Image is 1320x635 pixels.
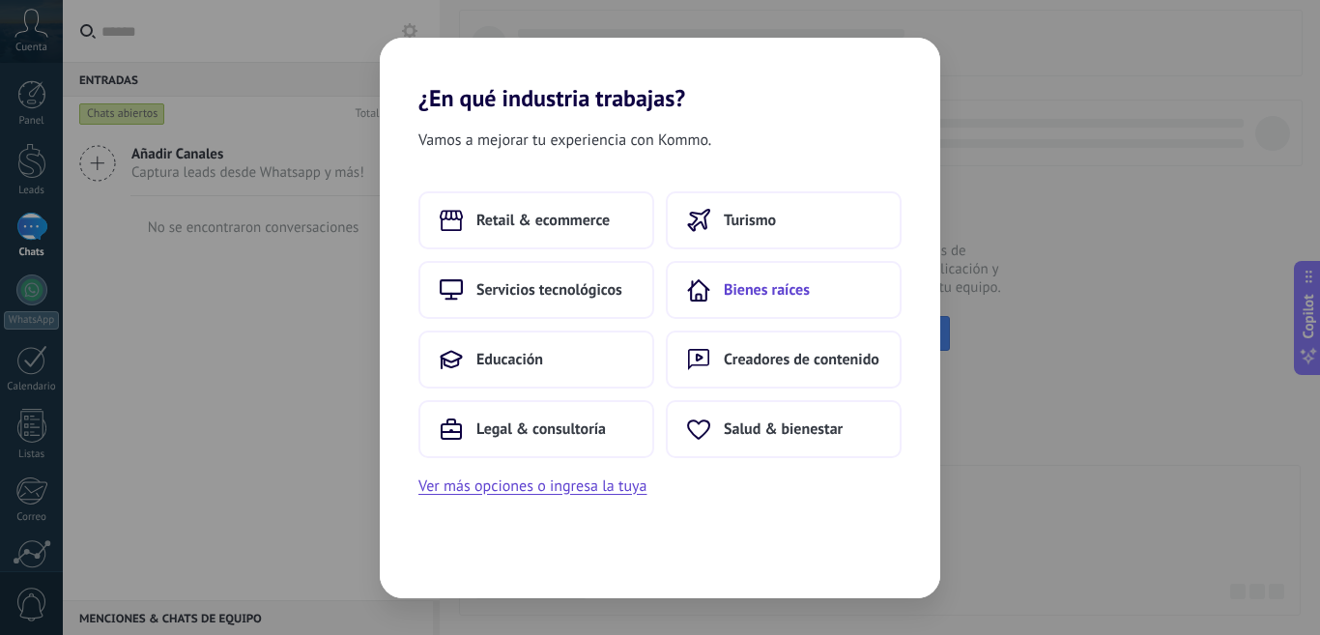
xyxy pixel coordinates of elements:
button: Ver más opciones o ingresa la tuya [418,474,646,499]
span: Servicios tecnológicos [476,280,622,300]
span: Creadores de contenido [724,350,879,369]
span: Retail & ecommerce [476,211,610,230]
button: Educación [418,331,654,389]
span: Legal & consultoría [476,419,606,439]
span: Vamos a mejorar tu experiencia con Kommo. [418,128,711,153]
span: Bienes raíces [724,280,810,300]
button: Retail & ecommerce [418,191,654,249]
span: Salud & bienestar [724,419,843,439]
span: Educación [476,350,543,369]
button: Salud & bienestar [666,400,902,458]
button: Servicios tecnológicos [418,261,654,319]
button: Bienes raíces [666,261,902,319]
button: Legal & consultoría [418,400,654,458]
span: Turismo [724,211,776,230]
button: Turismo [666,191,902,249]
h2: ¿En qué industria trabajas? [380,38,940,112]
button: Creadores de contenido [666,331,902,389]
